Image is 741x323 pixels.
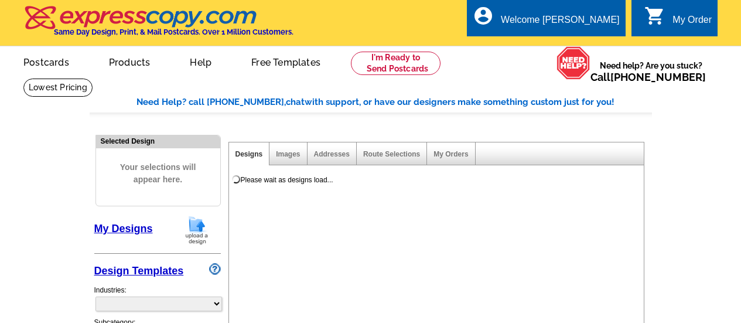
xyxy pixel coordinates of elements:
[610,71,706,83] a: [PHONE_NUMBER]
[672,15,712,31] div: My Order
[182,215,212,245] img: upload-design
[556,46,590,80] img: help
[96,135,220,147] div: Selected Design
[209,263,221,275] img: design-wizard-help-icon.png
[23,14,293,36] a: Same Day Design, Print, & Mail Postcards. Over 1 Million Customers.
[314,150,350,158] a: Addresses
[94,279,221,317] div: Industries:
[90,47,169,75] a: Products
[644,5,665,26] i: shopping_cart
[233,47,339,75] a: Free Templates
[276,150,300,158] a: Images
[171,47,230,75] a: Help
[473,5,494,26] i: account_circle
[94,223,153,234] a: My Designs
[105,149,211,198] span: Your selections will appear here.
[590,60,712,83] span: Need help? Are you stuck?
[54,28,293,36] h4: Same Day Design, Print, & Mail Postcards. Over 1 Million Customers.
[136,96,652,109] div: Need Help? call [PHONE_NUMBER], with support, or have our designers make something custom just fo...
[501,15,619,31] div: Welcome [PERSON_NAME]
[644,13,712,28] a: shopping_cart My Order
[235,150,263,158] a: Designs
[286,97,305,107] span: chat
[241,175,333,185] div: Please wait as designs load...
[433,150,468,158] a: My Orders
[5,47,88,75] a: Postcards
[94,265,184,277] a: Design Templates
[231,175,241,184] img: loading...
[590,71,706,83] span: Call
[363,150,420,158] a: Route Selections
